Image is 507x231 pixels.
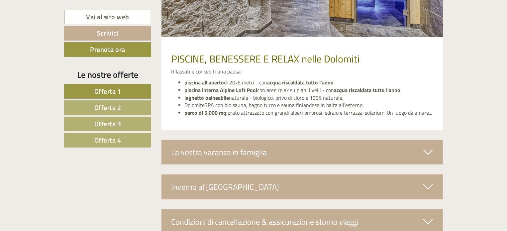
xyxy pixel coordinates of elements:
[185,109,228,117] strong: parco di 5.000 mq:
[185,86,257,94] strong: piscina interna Alpine Loft Pool
[185,86,433,94] li: con aree relax su piani livelli - con .
[334,86,401,94] strong: acqua riscaldata tutto l'anno
[94,86,121,96] span: Offerta 1
[94,102,121,113] span: Offerta 2
[185,79,433,86] li: di 20x6 metri - con .
[94,119,121,129] span: Offerta 3
[64,68,151,81] div: Le nostre offerte
[161,174,443,199] div: Inverno al [GEOGRAPHIC_DATA]
[94,135,121,145] span: Offerta 4
[64,42,151,57] a: Prenota ora
[185,109,433,117] li: prato attrezzato con grandi alberi ombrosi, sdraio e terrazza-solarium. Un luogo da amare...
[185,78,224,86] strong: piscina all'aperto
[185,94,229,102] strong: laghetto balneabile
[267,78,334,86] strong: acqua riscaldata tutto l'anno
[64,10,151,24] a: Vai al sito web
[185,101,433,109] li: DolomiteSPA con bio sauna, bagno turco e sauna finlandese in baita all'esterno.
[171,68,433,75] p: Rilassati e concediti una pausa:
[161,140,443,165] div: La vostra vacanza in famiglia
[185,94,433,102] li: naturale - biologico, privo di cloro e 100% naturale.
[64,26,151,41] a: Scrivici
[171,51,360,66] span: PISCINE, BENESSERE E RELAX nelle Dolomiti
